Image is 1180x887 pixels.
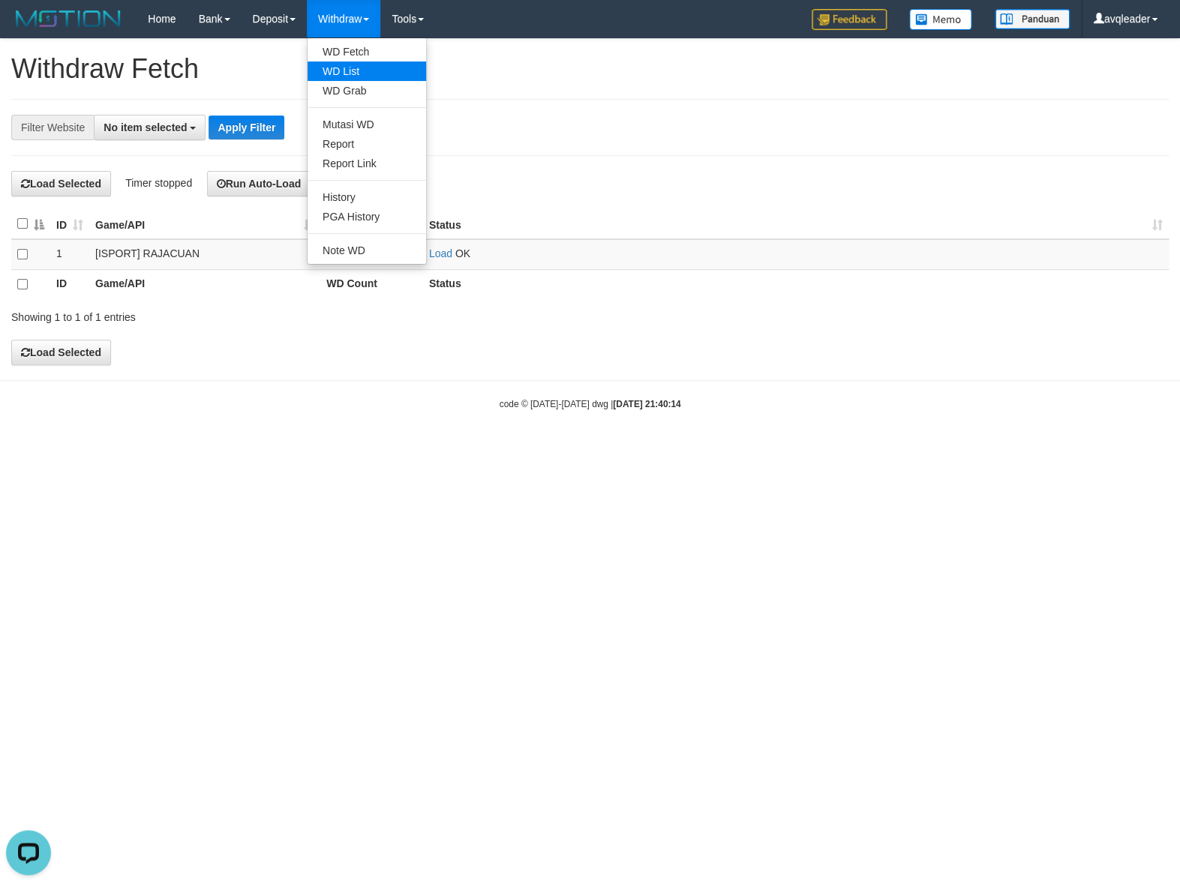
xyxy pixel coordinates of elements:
th: Status [423,269,1169,299]
a: WD List [308,61,426,81]
a: Report Link [308,154,426,173]
th: WD Count [320,269,423,299]
small: code © [DATE]-[DATE] dwg | [500,399,681,409]
a: Note WD [308,241,426,260]
a: WD Fetch [308,42,426,61]
a: Report [308,134,426,154]
a: History [308,187,426,207]
div: Showing 1 to 1 of 1 entries [11,304,480,325]
span: Timer stopped [125,177,192,189]
strong: [DATE] 21:40:14 [613,399,680,409]
th: ID [50,269,89,299]
img: panduan.png [995,9,1070,29]
img: Button%20Memo.svg [909,9,972,30]
td: [ISPORT] RAJACUAN [89,239,320,270]
td: 1 [50,239,89,270]
a: Mutasi WD [308,115,426,134]
a: PGA History [308,207,426,226]
div: Filter Website [11,115,94,140]
button: Run Auto-Load [207,171,311,196]
th: Game/API: activate to sort column ascending [89,209,320,239]
button: Apply Filter [209,115,284,139]
img: Feedback.jpg [812,9,887,30]
a: Load [429,247,452,259]
img: MOTION_logo.png [11,7,125,30]
button: No item selected [94,115,206,140]
span: OK [455,247,470,259]
span: No item selected [104,121,187,133]
a: WD Grab [308,81,426,100]
th: ID: activate to sort column ascending [50,209,89,239]
h1: Withdraw Fetch [11,54,1169,84]
button: Load Selected [11,340,111,365]
th: Status: activate to sort column ascending [423,209,1169,239]
button: Open LiveChat chat widget [6,6,51,51]
th: Game/API [89,269,320,299]
button: Load Selected [11,171,111,196]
